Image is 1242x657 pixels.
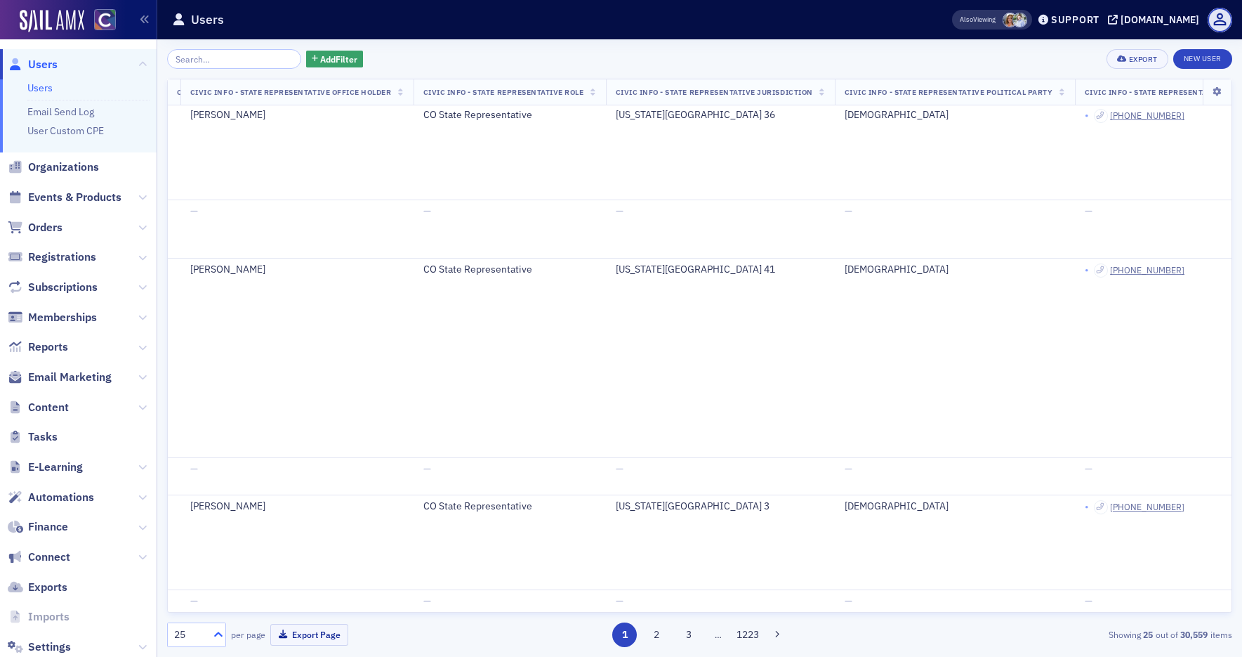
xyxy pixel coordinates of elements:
span: Connect [28,549,70,565]
button: 3 [676,623,701,647]
span: — [845,594,852,607]
div: [DOMAIN_NAME] [1121,13,1199,26]
span: — [1085,462,1092,475]
span: Luke Abell [1012,13,1027,27]
span: — [616,594,623,607]
div: [DEMOGRAPHIC_DATA] [845,109,1065,122]
a: Events & Products [8,190,121,205]
a: View Homepage [84,9,116,33]
a: Settings [8,639,71,655]
div: [US_STATE][GEOGRAPHIC_DATA] 36 [616,109,825,122]
div: Showing out of items [887,628,1232,641]
span: — [190,462,198,475]
span: — [845,462,852,475]
a: Finance [8,519,68,535]
a: Imports [8,609,70,625]
a: Organizations [8,160,99,175]
a: Tasks [8,429,58,445]
span: Settings [28,639,71,655]
div: 25 [174,627,205,642]
span: Profile [1208,8,1232,32]
span: — [423,594,431,607]
span: Users [28,57,58,72]
span: — [423,204,431,217]
label: per page [231,628,265,641]
span: Civic Info - State Representative Jurisdiction [616,87,813,97]
span: — [616,204,623,217]
div: Support [1051,13,1099,26]
button: 1223 [735,623,760,647]
a: Email Marketing [8,370,112,385]
span: Registrations [28,249,96,265]
button: AddFilter [306,51,364,68]
span: Organizations [28,160,99,175]
img: SailAMX [94,9,116,31]
a: New User [1173,49,1232,69]
span: • [1085,110,1089,122]
button: 2 [645,623,669,647]
div: CO State Representative [423,264,596,276]
span: Civic Info - State Representative Political Party [845,87,1053,97]
div: [US_STATE][GEOGRAPHIC_DATA] 3 [616,500,825,513]
span: — [616,462,623,475]
span: Viewing [960,15,996,25]
a: Orders [8,220,62,235]
a: [PHONE_NUMBER] [1110,110,1184,121]
a: Content [8,400,69,415]
span: Content [28,400,69,415]
span: Cheryl Moss [1003,13,1017,27]
button: Export Page [270,624,348,646]
div: [DEMOGRAPHIC_DATA] [845,500,1065,513]
div: [PERSON_NAME] [190,109,404,122]
div: [PERSON_NAME] [190,264,404,276]
a: Email Send Log [27,105,94,118]
a: Connect [8,549,70,565]
span: Tasks [28,429,58,445]
h1: Users [191,11,224,28]
a: Registrations [8,249,96,265]
button: [DOMAIN_NAME] [1108,15,1204,25]
span: — [190,594,198,607]
input: Search… [167,49,301,69]
span: — [1085,204,1092,217]
span: Email Marketing [28,370,112,385]
span: Civic Info - State Representative [PERSON_NAME] [177,87,382,97]
a: [PHONE_NUMBER] [1110,502,1184,512]
span: Civic Info - State Representative Office Holder [190,87,392,97]
img: SailAMX [20,10,84,32]
span: … [708,628,728,641]
span: Finance [28,519,68,535]
div: CO State Representative [423,109,596,122]
span: Subscriptions [28,280,98,295]
span: • [1085,501,1089,514]
span: — [423,462,431,475]
span: Events & Products [28,190,121,205]
a: Reports [8,339,68,355]
div: [DEMOGRAPHIC_DATA] [845,264,1065,276]
span: — [1085,594,1092,607]
span: Civic Info - State Representative Role [423,87,584,97]
span: Imports [28,609,70,625]
button: 1 [612,623,637,647]
span: E-Learning [28,460,83,475]
span: Exports [28,580,67,595]
span: Memberships [28,310,97,325]
a: Automations [8,490,94,505]
button: Export [1106,49,1168,69]
a: Memberships [8,310,97,325]
div: CO State Representative [423,500,596,513]
span: — [190,204,198,217]
strong: 30,559 [1178,628,1210,641]
div: Export [1129,56,1158,63]
span: — [845,204,852,217]
a: [PHONE_NUMBER] [1110,265,1184,275]
span: Reports [28,339,68,355]
a: Users [27,82,53,94]
div: [PERSON_NAME] [190,500,404,513]
span: Add Filter [320,53,357,65]
div: Also [960,15,973,24]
